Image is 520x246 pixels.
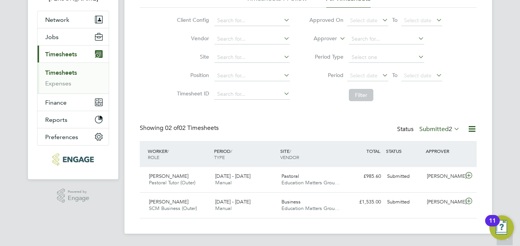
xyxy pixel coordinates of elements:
span: VENDOR [280,154,299,160]
img: educationmattersgroup-logo-retina.png [52,153,93,166]
span: [PERSON_NAME] [149,173,188,179]
span: [PERSON_NAME] [149,198,188,205]
span: / [289,148,291,154]
button: Timesheets [38,46,109,62]
div: PERIOD [212,144,278,164]
div: Submitted [384,196,424,208]
span: Powered by [68,189,89,195]
button: Filter [349,89,373,101]
span: [DATE] - [DATE] [215,198,250,205]
label: Client Config [175,16,209,23]
div: £985.60 [344,170,384,183]
label: Vendor [175,35,209,42]
span: Jobs [45,33,59,41]
span: Preferences [45,133,78,141]
label: Approver [303,35,337,43]
span: To [390,15,400,25]
label: Timesheet ID [175,90,209,97]
span: TYPE [214,154,225,160]
a: Powered byEngage [57,189,90,203]
button: Open Resource Center, 11 new notifications [489,215,514,240]
a: Go to home page [37,153,109,166]
span: Education Matters Grou… [281,179,340,186]
span: Manual [215,205,232,212]
label: Period [309,72,343,79]
span: Select date [404,17,432,24]
span: Pastoral Tutor (Outer) [149,179,195,186]
span: Select date [350,17,378,24]
div: Timesheets [38,62,109,93]
button: Jobs [38,28,109,45]
input: Search for... [214,89,290,100]
span: / [167,148,169,154]
div: Showing [140,124,220,132]
input: Search for... [349,34,424,44]
span: Manual [215,179,232,186]
div: £1,535.00 [344,196,384,208]
div: APPROVER [424,144,464,158]
button: Reports [38,111,109,128]
label: Submitted [419,125,460,133]
input: Search for... [214,15,290,26]
div: Status [397,124,461,135]
span: SCM Business (Outer) [149,205,197,212]
span: ROLE [148,154,159,160]
span: 2 [449,125,452,133]
div: [PERSON_NAME] [424,196,464,208]
button: Preferences [38,128,109,145]
span: 02 of [165,124,179,132]
span: 02 Timesheets [165,124,219,132]
input: Search for... [214,71,290,81]
div: Submitted [384,170,424,183]
span: Network [45,16,69,23]
div: 11 [489,221,496,231]
span: Select date [350,72,378,79]
span: Select date [404,72,432,79]
label: Period Type [309,53,343,60]
span: Education Matters Grou… [281,205,340,212]
label: Approved On [309,16,343,23]
span: Engage [68,195,89,202]
input: Search for... [214,34,290,44]
span: / [231,148,232,154]
button: Network [38,11,109,28]
span: TOTAL [366,148,380,154]
span: Timesheets [45,51,77,58]
span: Business [281,198,301,205]
a: Timesheets [45,69,77,76]
input: Search for... [214,52,290,63]
div: [PERSON_NAME] [424,170,464,183]
span: To [390,70,400,80]
div: SITE [278,144,345,164]
a: Expenses [45,80,71,87]
label: Position [175,72,209,79]
label: Site [175,53,209,60]
span: Pastoral [281,173,299,179]
span: Finance [45,99,67,106]
div: STATUS [384,144,424,158]
button: Finance [38,94,109,111]
div: WORKER [146,144,212,164]
span: [DATE] - [DATE] [215,173,250,179]
span: Reports [45,116,67,123]
input: Select one [349,52,424,63]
